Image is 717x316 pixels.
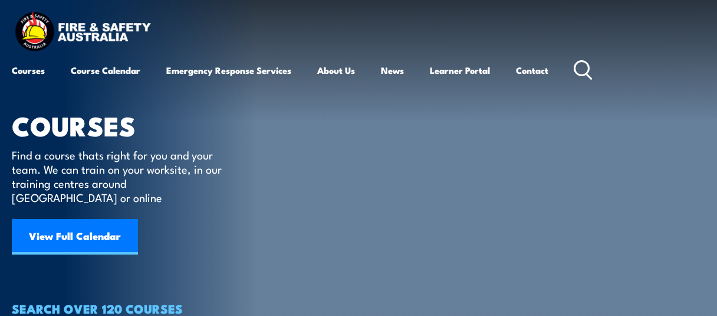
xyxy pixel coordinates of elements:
[381,56,404,84] a: News
[516,56,548,84] a: Contact
[12,148,227,204] p: Find a course thats right for you and your team. We can train on your worksite, in our training c...
[430,56,490,84] a: Learner Portal
[71,56,140,84] a: Course Calendar
[12,302,705,315] h4: SEARCH OVER 120 COURSES
[12,113,239,136] h1: COURSES
[317,56,355,84] a: About Us
[12,219,138,255] a: View Full Calendar
[12,56,45,84] a: Courses
[166,56,291,84] a: Emergency Response Services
